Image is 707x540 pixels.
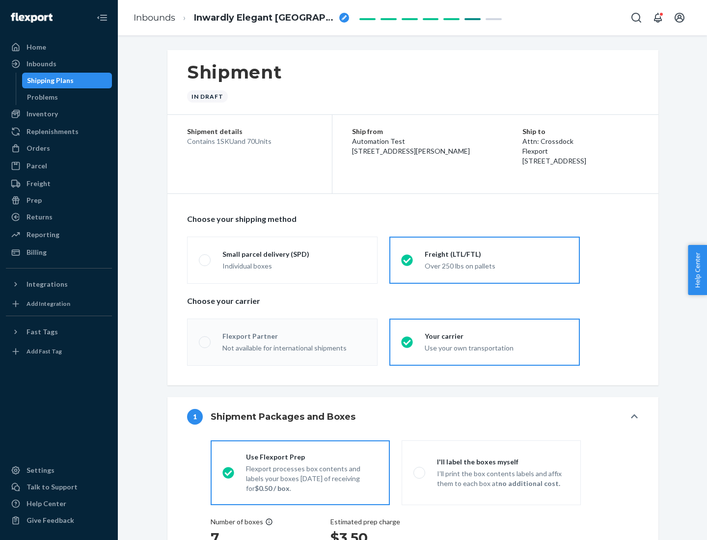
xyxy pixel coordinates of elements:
a: Freight [6,176,112,191]
a: Parcel [6,158,112,174]
p: Choose your shipping method [187,214,639,225]
ol: breadcrumbs [126,3,357,32]
div: Problems [27,92,58,102]
div: Small parcel delivery (SPD) [222,249,366,259]
div: Settings [27,465,54,475]
div: I'll label the boxes myself [437,457,569,467]
a: Replenishments [6,124,112,139]
h1: Shipment [187,62,282,82]
div: Help Center [27,499,66,509]
div: Give Feedback [27,515,74,525]
div: Not available for international shipments [222,343,366,353]
button: Open notifications [648,8,668,27]
p: Choose your carrier [187,296,639,307]
button: 1Shipment Packages and Boxes [167,397,658,436]
div: Talk to Support [27,482,78,492]
a: Returns [6,209,112,225]
div: Shipping Plans [27,76,74,85]
a: Help Center [6,496,112,512]
p: Flexport [522,146,639,156]
div: Billing [27,247,47,257]
p: Flexport processes box contents and labels your boxes [DATE] of receiving for . [246,464,378,493]
div: Home [27,42,46,52]
a: Shipping Plans [22,73,112,88]
p: Ship to [522,127,639,136]
a: Home [6,39,112,55]
div: Your carrier [425,331,568,341]
a: Settings [6,462,112,478]
div: Add Fast Tag [27,347,62,355]
a: Talk to Support [6,479,112,495]
a: Add Integration [6,296,112,312]
button: Close Navigation [92,8,112,27]
div: Over 250 lbs on pallets [425,261,568,271]
button: Integrations [6,276,112,292]
p: Attn: Crossdock [522,136,639,146]
div: Individual boxes [222,261,366,271]
a: Reporting [6,227,112,243]
a: Orders [6,140,112,156]
a: Prep [6,192,112,208]
a: Inbounds [6,56,112,72]
div: Use your own transportation [425,343,568,353]
div: Reporting [27,230,59,240]
div: Returns [27,212,53,222]
div: Inventory [27,109,58,119]
button: Help Center [688,245,707,295]
span: [STREET_ADDRESS] [522,157,586,165]
a: Inventory [6,106,112,122]
div: Add Integration [27,299,70,308]
p: I’ll print the box contents labels and affix them to each box at [437,469,569,488]
button: Open account menu [670,8,689,27]
img: Flexport logo [11,13,53,23]
div: Inbounds [27,59,56,69]
a: Billing [6,244,112,260]
div: 1 [187,409,203,425]
button: Give Feedback [6,513,112,528]
button: Open Search Box [626,8,646,27]
h4: Shipment Packages and Boxes [211,410,355,423]
div: Use Flexport Prep [246,452,378,462]
p: Ship from [352,127,522,136]
div: Orders [27,143,50,153]
div: Fast Tags [27,327,58,337]
div: Parcel [27,161,47,171]
div: Freight (LTL/FTL) [425,249,568,259]
strong: no additional cost. [498,479,560,487]
p: Estimated prep charge [330,517,400,527]
div: Integrations [27,279,68,289]
div: Contains 1 SKU and 70 Units [187,136,312,146]
a: Add Fast Tag [6,344,112,359]
div: Number of boxes [211,517,273,527]
a: Inbounds [134,12,175,23]
div: Freight [27,179,51,189]
div: Replenishments [27,127,79,136]
div: In draft [187,90,228,103]
span: Inwardly Elegant Newfoundland [194,12,335,25]
div: Flexport Partner [222,331,282,341]
button: Fast Tags [6,324,112,340]
a: Problems [22,89,112,105]
strong: $0.50 / box [255,484,290,492]
p: Shipment details [187,127,312,136]
span: Automation Test [STREET_ADDRESS][PERSON_NAME] [352,137,470,155]
div: Prep [27,195,42,205]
